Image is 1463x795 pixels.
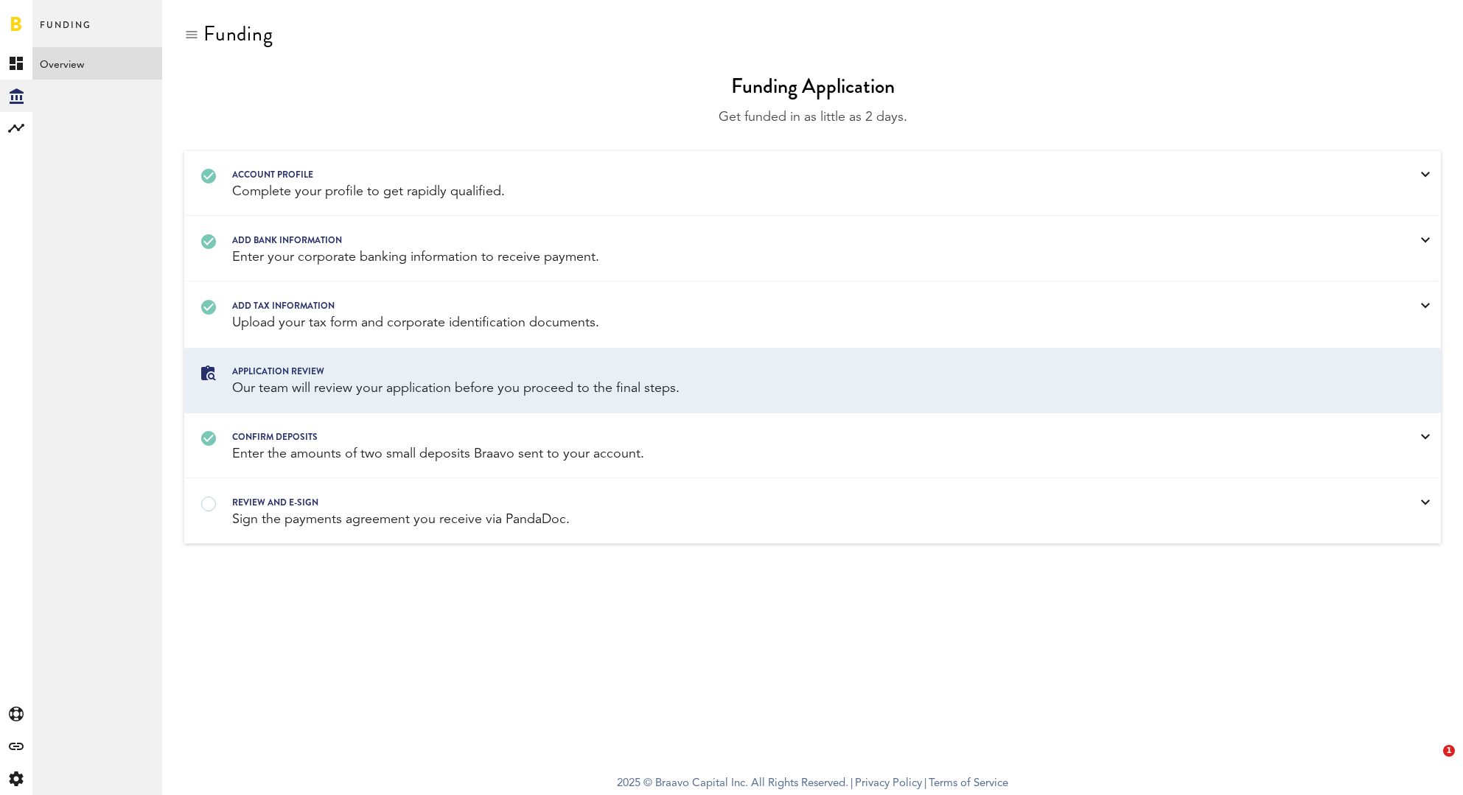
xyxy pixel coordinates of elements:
span: 2025 © Braavo Capital Inc. All Rights Reserved. [617,773,848,795]
div: Funding [203,22,273,46]
div: Application review [232,363,1355,379]
a: Application review Our team will review your application before you proceed to the final steps. [185,349,1440,413]
a: Add bank information Enter your corporate banking information to receive payment. [185,217,1440,281]
div: Enter the amounts of two small deposits Braavo sent to your account. [232,445,1355,463]
div: Account profile [232,167,1355,183]
a: Overview [32,47,162,80]
div: Sign the payments agreement you receive via PandaDoc. [232,511,1355,529]
span: Funding [40,16,91,47]
div: Complete your profile to get rapidly qualified. [232,183,1355,201]
div: REVIEW AND E-SIGN [232,494,1355,511]
div: Upload your tax form and corporate identification documents. [232,314,1355,332]
div: Get funded in as little as 2 days. [184,108,1441,127]
a: Privacy Policy [855,778,922,789]
a: confirm deposits Enter the amounts of two small deposits Braavo sent to your account. [185,414,1440,478]
div: Add bank information [232,232,1355,248]
a: Add tax information Upload your tax form and corporate identification documents. [185,283,1440,347]
a: Account profile Complete your profile to get rapidly qualified. [185,152,1440,216]
a: Terms of Service [929,778,1008,789]
div: Our team will review your application before you proceed to the final steps. [232,379,1355,398]
div: confirm deposits [232,429,1355,445]
iframe: Intercom live chat [1413,745,1448,780]
a: REVIEW AND E-SIGN Sign the payments agreement you receive via PandaDoc. [185,480,1440,544]
div: Add tax information [232,298,1355,314]
span: 1 [1443,745,1455,757]
div: Funding Application [731,71,895,101]
div: Enter your corporate banking information to receive payment. [232,248,1355,267]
